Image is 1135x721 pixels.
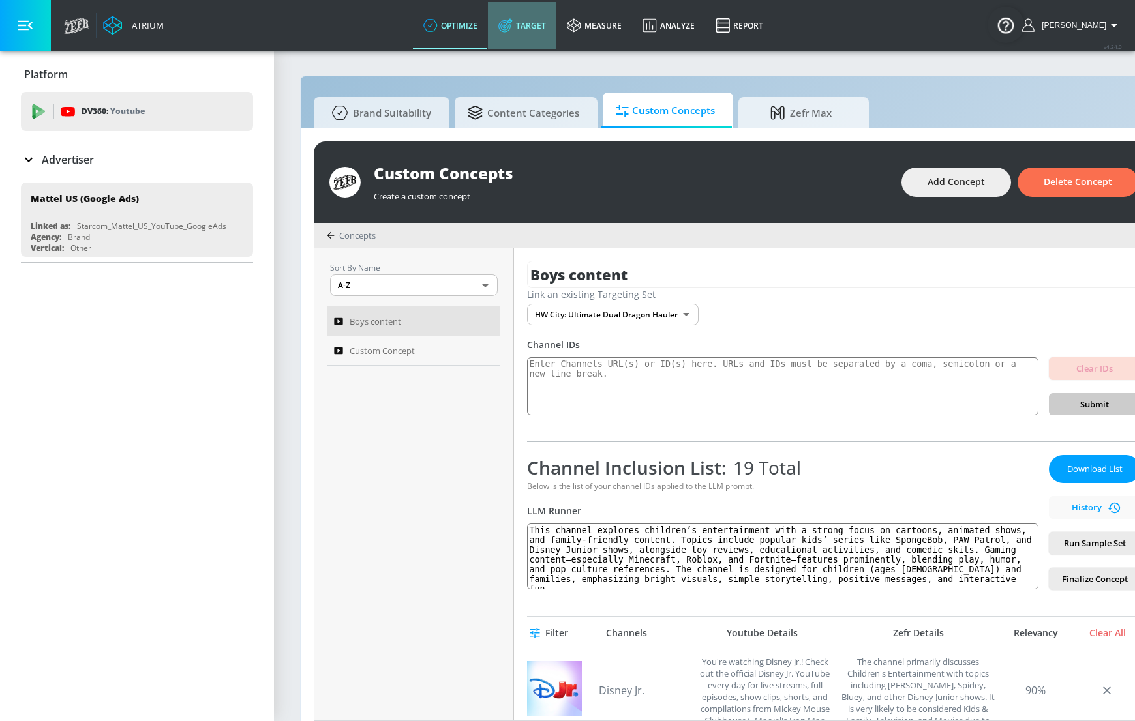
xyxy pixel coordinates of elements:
textarea: This channel explores children’s entertainment with a strong focus on cartoons, animated shows, a... [527,523,1038,589]
div: Create a custom concept [374,184,888,202]
a: Atrium [103,16,164,35]
a: Custom Concept [327,336,500,366]
div: Zefr Details [840,627,997,639]
div: Agency: [31,231,61,243]
span: History [1054,500,1135,515]
a: Analyze [632,2,705,49]
div: Atrium [127,20,164,31]
span: Concepts [339,229,376,241]
img: UCNcdbMyA59zE-Vk668bKWOg [527,661,582,716]
span: Run Sample Set [1059,536,1130,551]
button: [PERSON_NAME] [1022,18,1122,33]
span: Brand Suitability [327,97,431,128]
span: Clear IDs [1059,361,1130,376]
div: Brand [68,231,90,243]
div: Youtube Details [690,627,834,639]
button: Open Resource Center [988,7,1024,43]
div: Below is the list of your channel IDs applied to the LLM prompt. [527,480,1038,492]
button: Add Concept [901,168,1011,197]
div: Advertiser [21,141,253,178]
span: Add Concept [928,174,985,190]
a: Disney Jr. [599,683,690,698]
span: Filter [532,625,568,641]
div: Platform [21,56,253,93]
span: v 4.24.0 [1104,43,1122,50]
span: Content Categories [468,97,579,128]
span: Delete Concept [1044,174,1112,190]
a: Boys content [327,306,500,336]
div: Channel Inclusion List: [527,455,1038,480]
a: Report [705,2,774,49]
span: Download List [1062,462,1127,477]
span: Custom Concept [350,343,415,359]
p: DV360: [82,104,145,119]
span: login as: lekhraj.bhadava@zefr.com [1037,21,1106,30]
div: Mattel US (Google Ads)Linked as:Starcom_Mattel_US_YouTube_GoogleAdsAgency:BrandVertical:Other [21,183,253,257]
span: 19 Total [727,455,801,480]
p: Youtube [110,104,145,118]
a: Target [488,2,556,49]
div: Vertical: [31,243,64,254]
div: LLM Runner [527,505,1038,517]
div: Concepts [327,229,376,241]
div: Linked as: [31,220,70,231]
button: Filter [527,621,573,645]
div: HW City: Ultimate Dual Dragon Hauler [527,304,699,325]
div: Custom Concepts [374,162,888,184]
div: Channels [606,627,647,639]
div: Other [70,243,91,254]
div: A-Z [330,274,498,296]
div: DV360: Youtube [21,92,253,131]
span: Boys content [350,314,401,329]
div: Relevancy [1003,627,1068,639]
p: Platform [24,67,68,81]
div: Mattel US (Google Ads) [31,192,139,205]
p: Advertiser [42,153,94,167]
div: Starcom_Mattel_US_YouTube_GoogleAds [77,220,226,231]
a: optimize [413,2,488,49]
span: Finalize Concept [1059,572,1130,587]
span: Custom Concepts [616,95,715,126]
span: Zefr Max [751,97,851,128]
a: measure [556,2,632,49]
p: Sort By Name [330,261,498,274]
